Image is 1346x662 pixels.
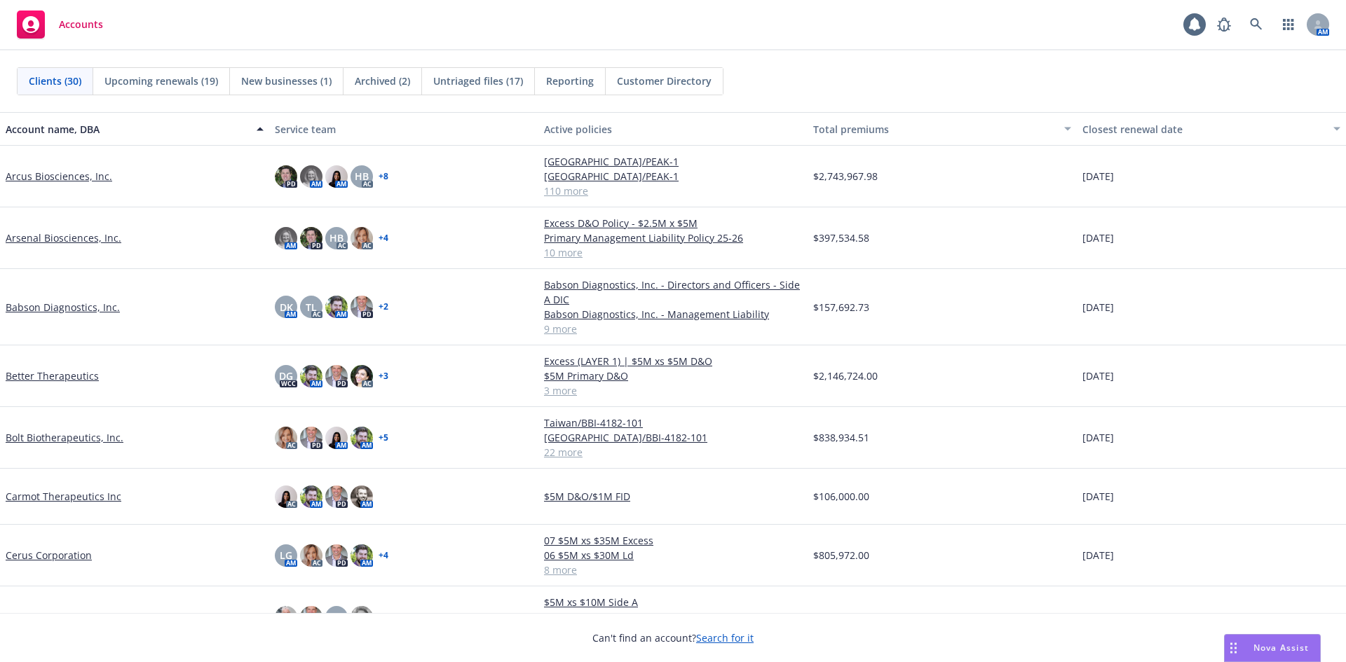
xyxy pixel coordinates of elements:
[379,551,388,560] a: + 4
[544,354,802,368] a: Excess (LAYER 1) | $5M xs $5M D&O
[1082,169,1114,184] span: [DATE]
[6,548,92,563] a: Cerus Corporation
[6,300,120,315] a: Babson Diagnostics, Inc.
[544,415,802,430] a: Taiwan/BBI-4182-101
[544,445,802,460] a: 22 more
[59,19,103,30] span: Accounts
[325,365,348,387] img: photo
[813,609,869,624] span: $395,432.00
[329,230,344,245] span: HB
[813,169,878,184] span: $2,743,967.98
[379,172,388,181] a: + 8
[544,184,802,198] a: 110 more
[1253,642,1309,654] span: Nova Assist
[6,489,121,504] a: Carmot Therapeutics Inc
[1082,230,1114,245] span: [DATE]
[544,383,802,398] a: 3 more
[1210,11,1238,39] a: Report a Bug
[379,372,388,380] a: + 3
[544,489,802,504] a: $5M D&O/$1M FID
[544,307,802,322] a: Babson Diagnostics, Inc. - Management Liability
[544,322,802,336] a: 9 more
[1082,609,1114,624] span: [DATE]
[280,548,292,563] span: LG
[813,230,869,245] span: $397,534.58
[813,548,869,563] span: $805,972.00
[1082,368,1114,383] span: [DATE]
[275,606,297,628] img: photo
[325,165,348,188] img: photo
[275,427,297,449] img: photo
[280,300,293,315] span: DK
[275,122,533,137] div: Service team
[1082,548,1114,563] span: [DATE]
[6,122,248,137] div: Account name, DBA
[300,365,322,387] img: photo
[275,227,297,249] img: photo
[300,485,322,508] img: photo
[1274,11,1303,39] a: Switch app
[544,277,802,307] a: Babson Diagnostics, Inc. - Directors and Officers - Side A DIC
[544,563,802,577] a: 8 more
[696,631,754,644] a: Search for it
[813,368,878,383] span: $2,146,724.00
[538,112,808,146] button: Active policies
[269,112,538,146] button: Service team
[300,165,322,188] img: photo
[300,606,322,628] img: photo
[275,485,297,508] img: photo
[592,630,754,645] span: Can't find an account?
[813,430,869,445] span: $838,934.51
[325,544,348,567] img: photo
[6,230,121,245] a: Arsenal Biosciences, Inc.
[617,74,712,88] span: Customer Directory
[1082,300,1114,315] span: [DATE]
[544,533,802,548] a: 07 $5M xs $35M Excess
[29,74,81,88] span: Clients (30)
[351,606,373,628] img: photo
[11,5,109,44] a: Accounts
[1082,489,1114,504] span: [DATE]
[275,165,297,188] img: photo
[325,427,348,449] img: photo
[351,296,373,318] img: photo
[813,122,1056,137] div: Total premiums
[808,112,1077,146] button: Total premiums
[306,300,317,315] span: TL
[546,74,594,88] span: Reporting
[351,227,373,249] img: photo
[544,609,802,624] a: $5M x $5M D&O
[351,544,373,567] img: photo
[6,368,99,383] a: Better Therapeutics
[379,234,388,242] a: + 4
[300,227,322,249] img: photo
[325,485,348,508] img: photo
[1082,122,1325,137] div: Closest renewal date
[1082,430,1114,445] span: [DATE]
[1225,635,1242,661] div: Drag to move
[544,430,802,445] a: [GEOGRAPHIC_DATA]/BBI-4182-101
[544,154,802,169] a: [GEOGRAPHIC_DATA]/PEAK-1
[544,122,802,137] div: Active policies
[544,548,802,563] a: 06 $5M xs $30M Ld
[325,296,348,318] img: photo
[544,169,802,184] a: [GEOGRAPHIC_DATA]/PEAK-1
[1224,634,1321,662] button: Nova Assist
[279,368,293,383] span: DG
[351,485,373,508] img: photo
[351,365,373,387] img: photo
[328,609,345,624] span: MQ
[813,300,869,315] span: $157,692.73
[1242,11,1270,39] a: Search
[544,216,802,230] a: Excess D&O Policy - $2.5M x $5M
[6,169,112,184] a: Arcus Biosciences, Inc.
[104,74,218,88] span: Upcoming renewals (19)
[6,609,144,624] a: [PERSON_NAME] BioHub, Inc.
[379,434,388,442] a: + 5
[355,74,410,88] span: Archived (2)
